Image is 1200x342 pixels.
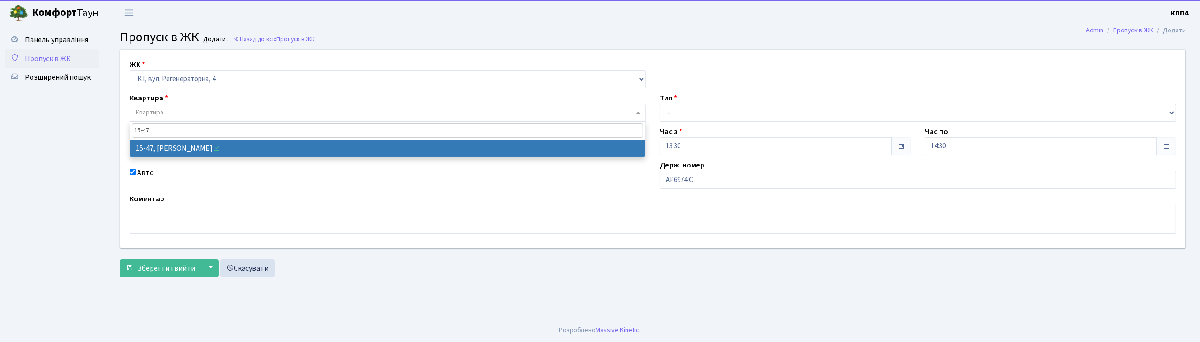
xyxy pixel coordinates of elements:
[5,49,99,68] a: Пропуск в ЖК
[559,325,641,335] div: Розроблено .
[1170,8,1189,19] a: КПП4
[25,35,88,45] span: Панель управління
[130,92,168,104] label: Квартира
[130,59,145,70] label: ЖК
[1113,25,1153,35] a: Пропуск в ЖК
[32,5,77,20] b: Комфорт
[120,259,201,277] button: Зберегти і вийти
[9,4,28,23] img: logo.png
[5,30,99,49] a: Панель управління
[130,193,164,205] label: Коментар
[276,35,315,44] span: Пропуск в ЖК
[1072,21,1200,40] nav: breadcrumb
[137,167,154,178] label: Авто
[202,36,229,44] small: Додати .
[138,263,195,274] span: Зберегти і вийти
[660,160,704,171] label: Держ. номер
[120,28,199,46] span: Пропуск в ЖК
[1170,8,1189,18] b: КПП4
[660,92,677,104] label: Тип
[136,108,163,117] span: Квартира
[5,68,99,87] a: Розширений пошук
[130,140,645,157] li: 15-47, [PERSON_NAME]
[596,325,640,335] a: Massive Kinetic
[117,5,141,21] button: Переключити навігацію
[233,35,315,44] a: Назад до всіхПропуск в ЖК
[1086,25,1103,35] a: Admin
[25,72,91,83] span: Розширений пошук
[1153,25,1186,36] li: Додати
[660,171,1176,189] input: АА1234АА
[220,259,275,277] a: Скасувати
[32,5,99,21] span: Таун
[25,53,71,64] span: Пропуск в ЖК
[925,126,948,137] label: Час по
[660,126,682,137] label: Час з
